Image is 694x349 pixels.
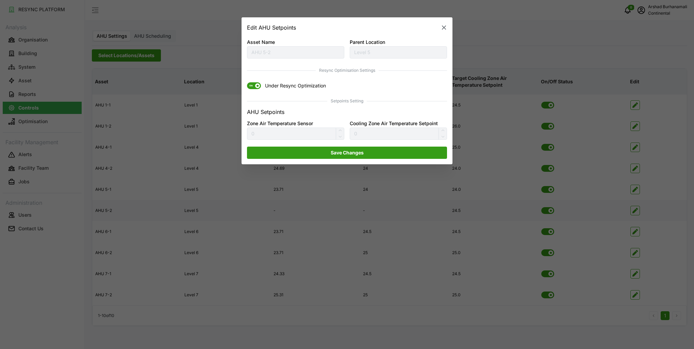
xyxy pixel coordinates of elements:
span: Under Resync Optimization [261,83,326,89]
label: Zone Air Temperature Sensor [247,120,313,127]
span: Save Changes [331,147,364,159]
span: Resync Optimisation Settings [247,67,447,74]
button: Save Changes [247,147,447,159]
span: Setpoints Setting [247,98,447,105]
label: Parent Location [350,38,385,46]
h2: Edit AHU Setpoints [247,25,296,30]
label: Asset Name [247,38,275,46]
span: ON [247,83,255,89]
label: Cooling Zone Air Temperature Setpoint [350,120,438,127]
p: AHU Setpoints [247,108,284,116]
